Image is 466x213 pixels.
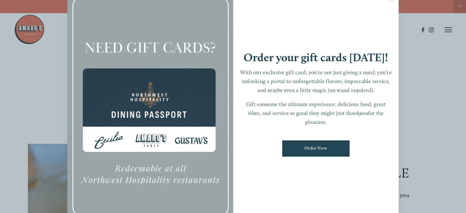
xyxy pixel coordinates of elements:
p: Gift someone the ultimate experience: delicious food, great vibes, and service so good they might... [239,100,393,126]
h1: Order your gift cards [DATE]! [244,52,388,63]
p: With our exclusive gift card, you’re not just giving a meal; you’re unlocking a portal to unforge... [239,68,393,94]
em: you [360,110,368,116]
a: Order Now [282,140,350,157]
